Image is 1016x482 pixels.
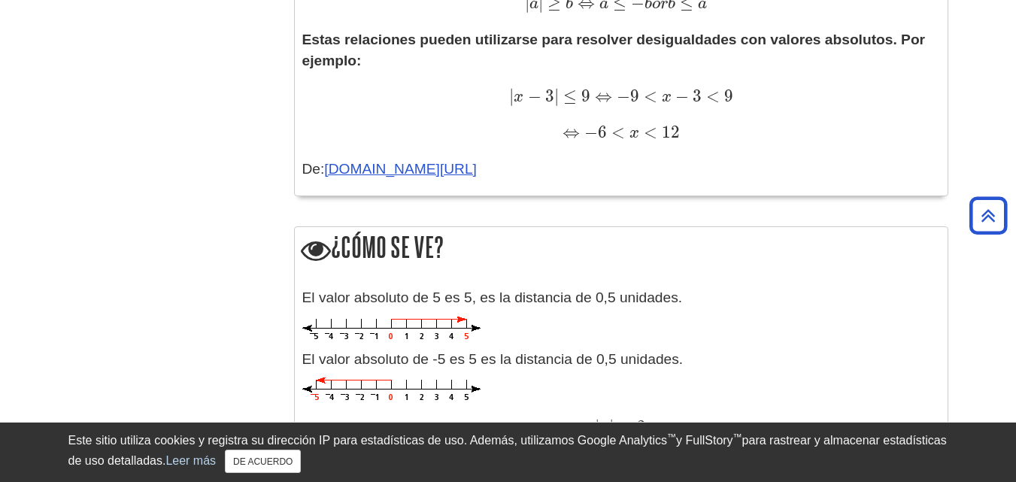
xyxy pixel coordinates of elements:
img: 5 Absoluto [302,317,481,341]
font: x [662,89,672,105]
font: 3 [545,86,554,106]
font: < [706,86,720,106]
font: ™ [733,432,742,442]
font: − [617,86,630,106]
img: Absoluto -5 [302,377,481,402]
button: Cerca [225,450,301,473]
font: ™ [667,432,676,442]
font: 9 [581,86,590,106]
font: − [675,86,689,106]
a: [DOMAIN_NAME][URL] [324,161,477,177]
font: 9 [724,86,733,106]
font: ⇔ [563,122,580,142]
font: Estas relaciones pueden utilizarse para resolver desigualdades con valores absolutos. Por ejemplo: [302,32,926,69]
font: 3 [693,86,702,106]
font: − [528,86,541,106]
font: El valor absoluto de -5 es 5 es la distancia de 0,5 unidades. [302,351,684,367]
font: x [629,125,639,141]
font: ⇔ [595,86,612,106]
font: x [514,89,523,105]
font: para rastrear y almacenar estadísticas de uso detalladas. [68,434,947,467]
font: ¿Cómo se ve? [331,232,444,262]
font: | [509,86,514,106]
font: El valor absoluto de 5 es 5, es la distancia de 0,5 unidades. [302,290,683,305]
font: 6 [598,122,607,142]
font: | [554,86,559,106]
font: DE ACUERDO [233,456,293,467]
font: Este sitio utiliza cookies y registra su dirección IP para estadísticas de uso. Además, utilizamo... [68,434,668,447]
font: 9 [630,86,639,106]
font: − [584,122,598,142]
a: Leer más [165,454,216,467]
font: ≤ [563,86,577,106]
font: x [599,420,609,436]
font: < [644,86,657,106]
font: < [611,122,625,142]
font: 12 [662,122,680,142]
font: y FullStory [676,434,733,447]
a: Volver arriba [964,205,1012,226]
font: De: [302,161,325,177]
font: < [644,122,657,142]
